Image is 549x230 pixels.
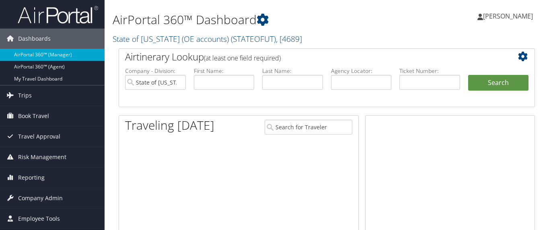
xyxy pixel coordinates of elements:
[125,67,186,75] label: Company - Division:
[113,11,398,28] h1: AirPortal 360™ Dashboard
[18,188,63,208] span: Company Admin
[483,12,533,21] span: [PERSON_NAME]
[18,106,49,126] span: Book Travel
[18,85,32,106] span: Trips
[125,50,494,64] h2: Airtinerary Lookup
[204,54,281,62] span: (at least one field required)
[399,67,460,75] label: Ticket Number:
[18,29,51,49] span: Dashboards
[265,120,352,135] input: Search for Traveler
[125,117,214,134] h1: Traveling [DATE]
[477,4,541,28] a: [PERSON_NAME]
[468,75,529,91] button: Search
[331,67,392,75] label: Agency Locator:
[18,147,66,167] span: Risk Management
[231,33,276,44] span: ( STATEOFUT )
[18,209,60,229] span: Employee Tools
[18,168,45,188] span: Reporting
[194,67,255,75] label: First Name:
[18,5,98,24] img: airportal-logo.png
[18,126,60,147] span: Travel Approval
[276,33,302,44] span: , [ 4689 ]
[262,67,323,75] label: Last Name:
[113,33,302,44] a: State of [US_STATE] (OE accounts)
